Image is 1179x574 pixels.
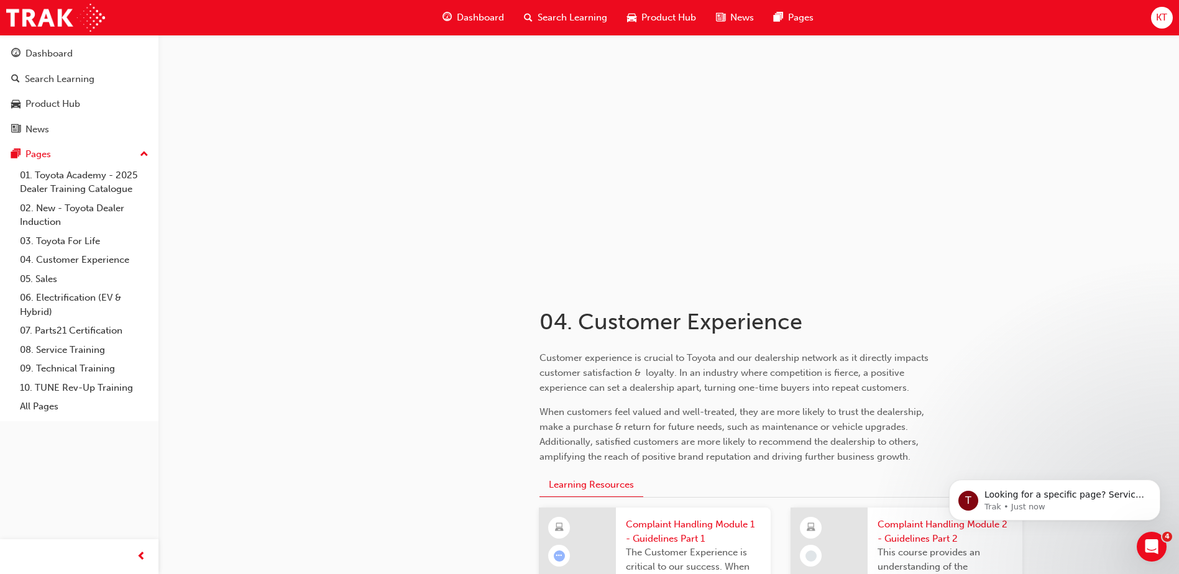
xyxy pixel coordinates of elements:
span: pages-icon [11,149,21,160]
span: News [730,11,754,25]
span: guage-icon [11,48,21,60]
button: KT [1151,7,1173,29]
span: car-icon [627,10,636,25]
img: Trak [6,4,105,32]
div: Search Learning [25,72,94,86]
a: Search Learning [5,68,154,91]
a: guage-iconDashboard [433,5,514,30]
span: search-icon [11,74,20,85]
span: learningResourceType_ELEARNING-icon [807,520,815,536]
span: learningRecordVerb_ATTEMPT-icon [554,550,565,562]
div: News [25,122,49,137]
a: 04. Customer Experience [15,250,154,270]
span: When customers feel valued and well-treated, they are more likely to trust the dealership, make a... [539,406,927,462]
span: learningRecordVerb_NONE-icon [805,550,817,562]
div: Product Hub [25,97,80,111]
span: 4 [1162,532,1172,542]
a: 10. TUNE Rev-Up Training [15,378,154,398]
a: 07. Parts21 Certification [15,321,154,340]
button: Learning Resources [539,473,643,498]
a: 06. Electrification (EV & Hybrid) [15,288,154,321]
a: Product Hub [5,93,154,116]
span: news-icon [11,124,21,135]
span: search-icon [524,10,533,25]
span: Search Learning [538,11,607,25]
span: learningResourceType_ELEARNING-icon [555,520,564,536]
span: Product Hub [641,11,696,25]
span: news-icon [716,10,725,25]
a: 08. Service Training [15,340,154,360]
iframe: Intercom notifications message [930,453,1179,540]
a: Dashboard [5,42,154,65]
div: Dashboard [25,47,73,61]
a: 01. Toyota Academy - 2025 Dealer Training Catalogue [15,166,154,199]
span: KT [1156,11,1167,25]
span: Pages [788,11,814,25]
span: car-icon [11,99,21,110]
span: prev-icon [137,549,146,565]
button: DashboardSearch LearningProduct HubNews [5,40,154,143]
a: All Pages [15,397,154,416]
a: 05. Sales [15,270,154,289]
span: guage-icon [443,10,452,25]
button: Pages [5,143,154,166]
a: 09. Technical Training [15,359,154,378]
div: Pages [25,147,51,162]
a: 03. Toyota For Life [15,232,154,251]
span: Complaint Handling Module 1 - Guidelines Part 1 [626,517,761,545]
a: news-iconNews [706,5,764,30]
a: News [5,118,154,141]
span: pages-icon [774,10,783,25]
a: car-iconProduct Hub [617,5,706,30]
h1: 04. Customer Experience [539,308,947,335]
a: 02. New - Toyota Dealer Induction [15,199,154,232]
a: pages-iconPages [764,5,823,30]
span: Dashboard [457,11,504,25]
iframe: Intercom live chat [1137,532,1167,562]
span: Complaint Handling Module 2 - Guidelines Part 2 [878,517,1012,545]
span: up-icon [140,147,149,163]
span: Customer experience is crucial to Toyota and our dealership network as it directly impacts custom... [539,352,931,393]
a: search-iconSearch Learning [514,5,617,30]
